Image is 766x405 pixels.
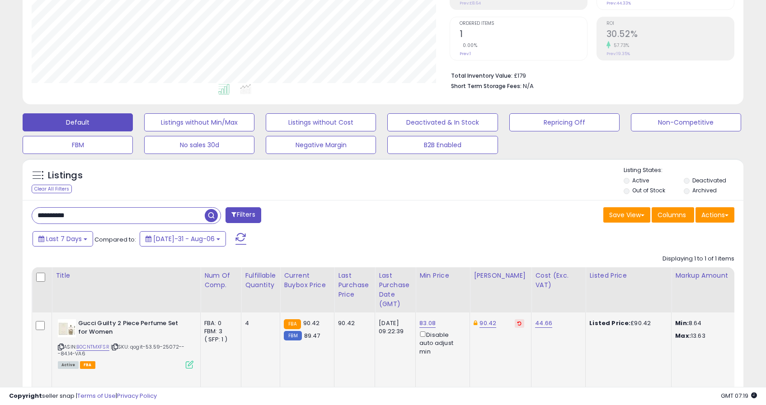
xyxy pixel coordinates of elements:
[33,231,93,247] button: Last 7 Days
[509,113,620,131] button: Repricing Off
[338,319,368,327] div: 90.42
[284,331,301,340] small: FBM
[460,21,587,26] span: Ordered Items
[303,319,320,327] span: 90.42
[76,343,109,351] a: B0CNTMXFSR
[58,361,79,369] span: All listings currently available for purchase on Amazon
[204,327,234,335] div: FBM: 3
[284,319,301,329] small: FBA
[387,136,498,154] button: B2B Enabled
[204,319,234,327] div: FBA: 0
[9,391,42,400] strong: Copyright
[338,271,371,299] div: Last Purchase Price
[589,319,664,327] div: £90.42
[140,231,226,247] button: [DATE]-31 - Aug-06
[624,166,743,175] p: Listing States:
[419,330,463,356] div: Disable auto adjust min
[535,319,552,328] a: 44.66
[692,177,726,184] label: Deactivated
[606,51,630,56] small: Prev: 19.35%
[32,185,72,193] div: Clear All Filters
[675,332,750,340] p: 13.63
[523,82,534,90] span: N/A
[117,391,157,400] a: Privacy Policy
[379,271,412,309] div: Last Purchase Date (GMT)
[589,271,667,280] div: Listed Price
[460,51,471,56] small: Prev: 1
[460,29,587,41] h2: 1
[675,271,753,280] div: Markup Amount
[589,319,630,327] b: Listed Price:
[460,0,481,6] small: Prev: £8.64
[153,234,215,243] span: [DATE]-31 - Aug-06
[387,113,498,131] button: Deactivated & In Stock
[474,271,527,280] div: [PERSON_NAME]
[23,136,133,154] button: FBM
[663,255,734,263] div: Displaying 1 to 1 of 1 items
[419,319,436,328] a: 83.08
[606,21,734,26] span: ROI
[675,319,750,327] p: 8.64
[23,113,133,131] button: Default
[58,343,184,357] span: | SKU: qogit-53.59-25072---84.14-VA6
[479,319,496,328] a: 90.42
[696,207,734,223] button: Actions
[304,331,320,340] span: 89.47
[46,234,82,243] span: Last 7 Days
[632,186,665,194] label: Out of Stock
[611,42,630,49] small: 57.73%
[245,271,276,290] div: Fulfillable Quantity
[77,391,116,400] a: Terms of Use
[9,392,157,400] div: seller snap | |
[204,335,234,344] div: ( SFP: 1 )
[451,70,728,80] li: £179
[144,113,254,131] button: Listings without Min/Max
[631,113,741,131] button: Non-Competitive
[675,319,689,327] strong: Min:
[535,271,582,290] div: Cost (Exc. VAT)
[632,177,649,184] label: Active
[48,169,83,182] h5: Listings
[603,207,650,223] button: Save View
[451,82,522,90] b: Short Term Storage Fees:
[658,210,686,219] span: Columns
[266,113,376,131] button: Listings without Cost
[58,319,76,337] img: 31FLSEnvM7L._SL40_.jpg
[451,72,512,79] b: Total Inventory Value:
[721,391,757,400] span: 2025-08-14 07:19 GMT
[675,331,691,340] strong: Max:
[245,319,273,327] div: 4
[419,271,466,280] div: Min Price
[266,136,376,154] button: Negative Margin
[204,271,237,290] div: Num of Comp.
[226,207,261,223] button: Filters
[78,319,188,338] b: Gucci Guilty 2 Piece Perfume Set for Women
[94,235,136,244] span: Compared to:
[80,361,95,369] span: FBA
[652,207,694,223] button: Columns
[460,42,478,49] small: 0.00%
[692,186,717,194] label: Archived
[606,0,631,6] small: Prev: 44.33%
[58,319,193,368] div: ASIN:
[379,319,409,335] div: [DATE] 09:22:39
[284,271,330,290] div: Current Buybox Price
[606,29,734,41] h2: 30.52%
[56,271,197,280] div: Title
[144,136,254,154] button: No sales 30d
